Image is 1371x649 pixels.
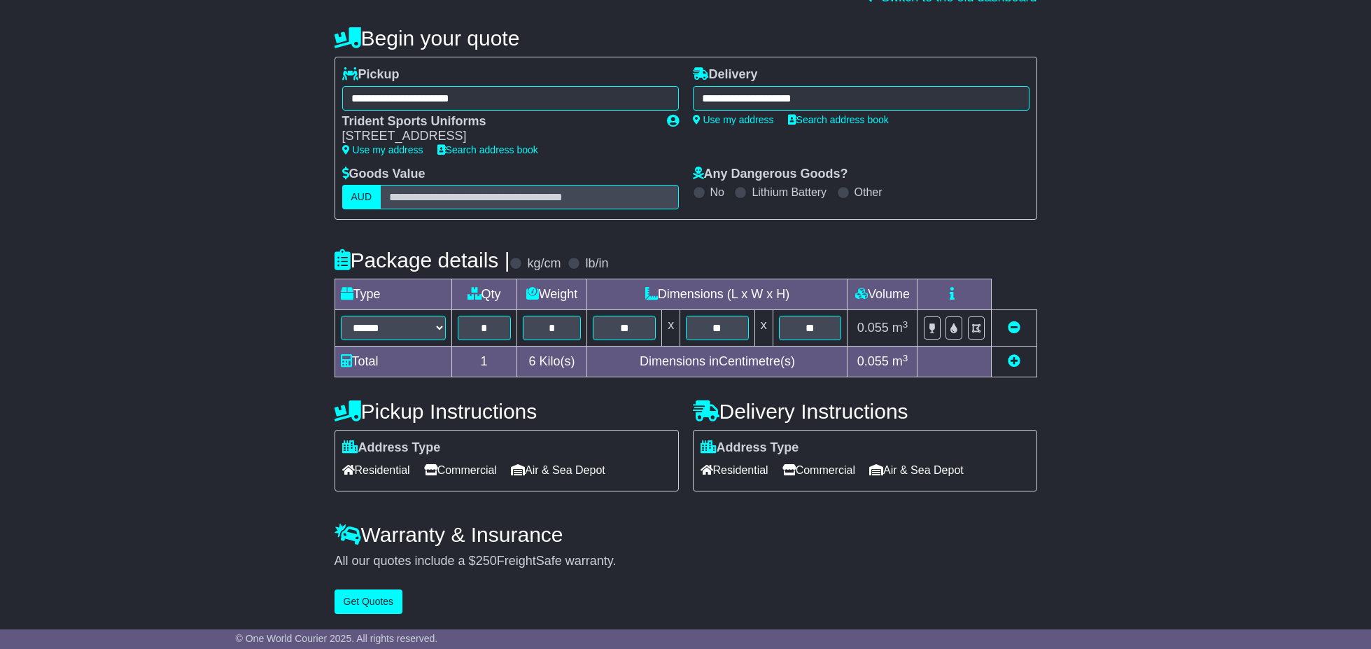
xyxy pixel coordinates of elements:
[869,459,964,481] span: Air & Sea Depot
[342,67,400,83] label: Pickup
[342,144,423,155] a: Use my address
[848,279,917,310] td: Volume
[782,459,855,481] span: Commercial
[335,249,510,272] h4: Package details |
[857,321,889,335] span: 0.055
[516,279,587,310] td: Weight
[335,279,451,310] td: Type
[855,186,883,199] label: Other
[693,114,774,125] a: Use my address
[437,144,538,155] a: Search address book
[587,347,848,377] td: Dimensions in Centimetre(s)
[451,279,516,310] td: Qty
[585,256,608,272] label: lb/in
[701,440,799,456] label: Address Type
[892,321,908,335] span: m
[1008,354,1020,368] a: Add new item
[857,354,889,368] span: 0.055
[710,186,724,199] label: No
[516,347,587,377] td: Kilo(s)
[511,459,605,481] span: Air & Sea Depot
[342,129,653,144] div: [STREET_ADDRESS]
[892,354,908,368] span: m
[693,400,1037,423] h4: Delivery Instructions
[587,279,848,310] td: Dimensions (L x W x H)
[752,186,827,199] label: Lithium Battery
[342,459,410,481] span: Residential
[342,185,381,209] label: AUD
[903,319,908,330] sup: 3
[527,256,561,272] label: kg/cm
[903,353,908,363] sup: 3
[1008,321,1020,335] a: Remove this item
[335,27,1037,50] h4: Begin your quote
[701,459,768,481] span: Residential
[424,459,497,481] span: Commercial
[342,114,653,130] div: Trident Sports Uniforms
[335,347,451,377] td: Total
[451,347,516,377] td: 1
[693,167,848,182] label: Any Dangerous Goods?
[342,440,441,456] label: Address Type
[662,310,680,347] td: x
[335,589,403,614] button: Get Quotes
[788,114,889,125] a: Search address book
[335,400,679,423] h4: Pickup Instructions
[693,67,758,83] label: Delivery
[754,310,773,347] td: x
[335,523,1037,546] h4: Warranty & Insurance
[236,633,438,644] span: © One World Courier 2025. All rights reserved.
[528,354,535,368] span: 6
[476,554,497,568] span: 250
[335,554,1037,569] div: All our quotes include a $ FreightSafe warranty.
[342,167,426,182] label: Goods Value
